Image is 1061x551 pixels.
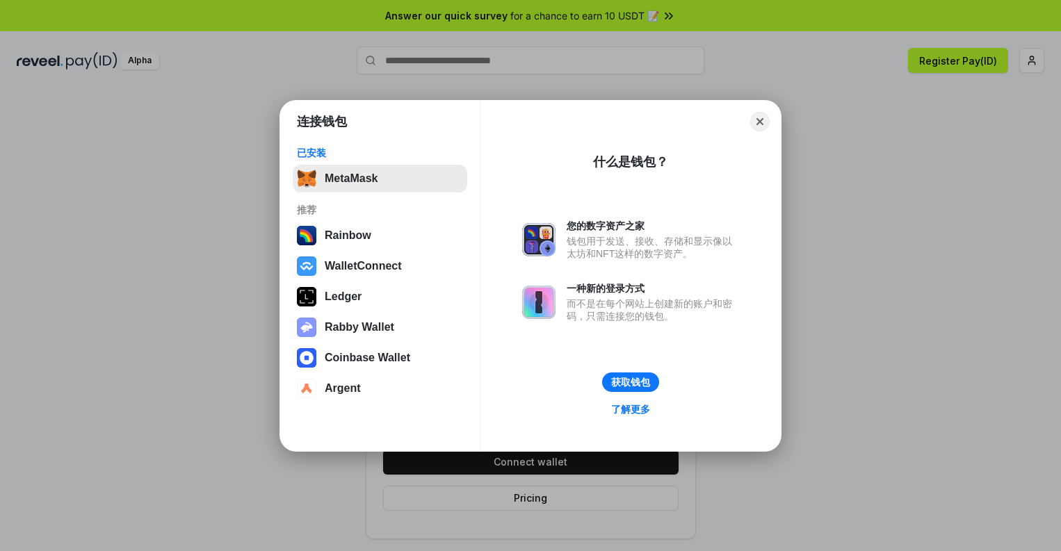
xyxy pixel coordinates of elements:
button: Argent [293,375,467,402]
img: svg+xml,%3Csvg%20xmlns%3D%22http%3A%2F%2Fwww.w3.org%2F2000%2Fsvg%22%20fill%3D%22none%22%20viewBox... [297,318,316,337]
img: svg+xml,%3Csvg%20width%3D%2228%22%20height%3D%2228%22%20viewBox%3D%220%200%2028%2028%22%20fill%3D... [297,348,316,368]
div: Rainbow [325,229,371,242]
img: svg+xml,%3Csvg%20width%3D%2228%22%20height%3D%2228%22%20viewBox%3D%220%200%2028%2028%22%20fill%3D... [297,256,316,276]
div: Rabby Wallet [325,321,394,334]
button: WalletConnect [293,252,467,280]
div: 而不是在每个网站上创建新的账户和密码，只需连接您的钱包。 [567,297,739,322]
div: 获取钱包 [611,376,650,388]
img: svg+xml,%3Csvg%20width%3D%2228%22%20height%3D%2228%22%20viewBox%3D%220%200%2028%2028%22%20fill%3D... [297,379,316,398]
button: Rabby Wallet [293,313,467,341]
div: Coinbase Wallet [325,352,410,364]
button: 获取钱包 [602,372,659,392]
button: Rainbow [293,222,467,249]
img: svg+xml,%3Csvg%20xmlns%3D%22http%3A%2F%2Fwww.w3.org%2F2000%2Fsvg%22%20width%3D%2228%22%20height%3... [297,287,316,306]
div: 您的数字资产之家 [567,220,739,232]
div: 钱包用于发送、接收、存储和显示像以太坊和NFT这样的数字资产。 [567,235,739,260]
div: 已安装 [297,147,463,159]
button: Ledger [293,283,467,311]
div: 推荐 [297,204,463,216]
div: MetaMask [325,172,378,185]
div: Argent [325,382,361,395]
button: MetaMask [293,165,467,192]
div: 了解更多 [611,403,650,416]
div: Ledger [325,290,362,303]
div: WalletConnect [325,260,402,272]
div: 什么是钱包？ [593,154,668,170]
button: Close [750,112,770,131]
img: svg+xml,%3Csvg%20xmlns%3D%22http%3A%2F%2Fwww.w3.org%2F2000%2Fsvg%22%20fill%3D%22none%22%20viewBox... [522,223,556,256]
img: svg+xml,%3Csvg%20width%3D%22120%22%20height%3D%22120%22%20viewBox%3D%220%200%20120%20120%22%20fil... [297,226,316,245]
img: svg+xml,%3Csvg%20xmlns%3D%22http%3A%2F%2Fwww.w3.org%2F2000%2Fsvg%22%20fill%3D%22none%22%20viewBox... [522,286,556,319]
h1: 连接钱包 [297,113,347,130]
div: 一种新的登录方式 [567,282,739,295]
a: 了解更多 [603,400,658,418]
img: svg+xml,%3Csvg%20fill%3D%22none%22%20height%3D%2233%22%20viewBox%3D%220%200%2035%2033%22%20width%... [297,169,316,188]
button: Coinbase Wallet [293,344,467,372]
